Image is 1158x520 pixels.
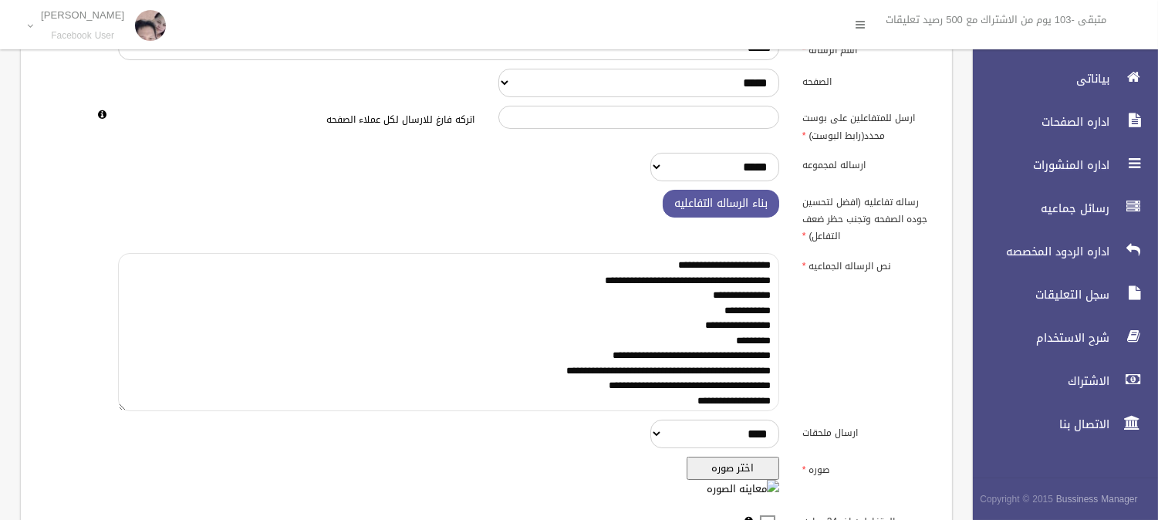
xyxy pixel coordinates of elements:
a: الاشتراك [960,364,1158,398]
a: سجل التعليقات [960,278,1158,312]
h6: اتركه فارغ للارسال لكل عملاء الصفحه [118,115,475,125]
label: ارسال ملحقات [791,420,943,441]
span: الاشتراك [960,373,1114,389]
label: صوره [791,457,943,478]
span: شرح الاستخدام [960,330,1114,346]
label: الصفحه [791,69,943,90]
span: سجل التعليقات [960,287,1114,302]
img: معاينه الصوره [707,480,779,498]
span: رسائل جماعيه [960,201,1114,216]
a: بياناتى [960,62,1158,96]
span: Copyright © 2015 [980,491,1053,508]
button: بناء الرساله التفاعليه [663,190,779,218]
label: ارسل للمتفاعلين على بوست محدد(رابط البوست) [791,106,943,144]
span: اداره الصفحات [960,114,1114,130]
button: اختر صوره [687,457,779,480]
label: رساله تفاعليه (افضل لتحسين جوده الصفحه وتجنب حظر ضعف التفاعل) [791,190,943,245]
span: الاتصال بنا [960,417,1114,432]
label: ارساله لمجموعه [791,153,943,174]
a: اداره الصفحات [960,105,1158,139]
label: نص الرساله الجماعيه [791,253,943,275]
strong: Bussiness Manager [1056,491,1138,508]
a: شرح الاستخدام [960,321,1158,355]
a: رسائل جماعيه [960,191,1158,225]
a: اداره المنشورات [960,148,1158,182]
span: بياناتى [960,71,1114,86]
small: Facebook User [41,30,124,42]
p: [PERSON_NAME] [41,9,124,21]
span: اداره الردود المخصصه [960,244,1114,259]
span: اداره المنشورات [960,157,1114,173]
a: الاتصال بنا [960,407,1158,441]
a: اداره الردود المخصصه [960,235,1158,268]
